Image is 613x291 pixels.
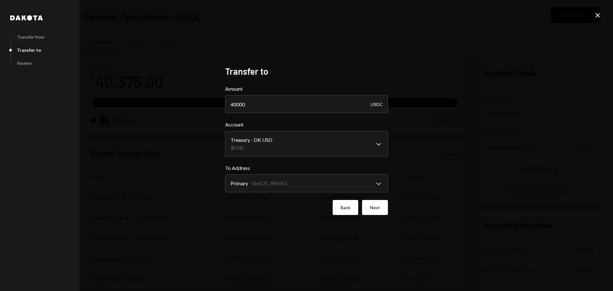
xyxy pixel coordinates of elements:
[17,34,44,40] div: Transfer from
[225,121,388,128] label: Account
[252,180,286,187] div: 0xe17f...95F6f3
[362,200,388,215] button: Next
[371,95,383,113] div: USDC
[225,131,388,157] button: Account
[17,47,41,53] div: Transfer to
[225,85,388,93] label: Amount
[225,65,388,78] h2: Transfer to
[225,164,388,172] label: To Address
[225,95,388,113] input: Enter amount
[333,200,358,215] button: Back
[17,60,32,66] div: Review
[225,174,388,192] button: To Address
